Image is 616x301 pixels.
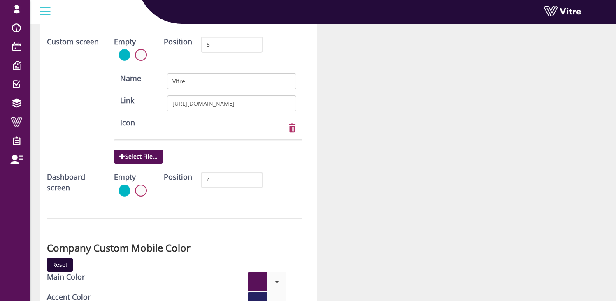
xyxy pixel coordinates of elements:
[47,272,85,282] label: Main Color
[47,172,102,193] label: Dashboard screen
[47,258,73,272] input: Reset
[248,272,287,292] span: Current selected color is #591159
[47,243,302,253] h3: Company Custom Mobile Color
[164,172,188,183] label: Position
[120,73,141,84] label: Name
[114,150,163,164] span: Select File...
[114,172,136,183] label: Empty
[120,95,134,106] label: Link
[164,37,188,47] label: Position
[114,37,136,47] label: Empty
[120,118,135,128] label: Icon
[47,37,99,47] label: Custom screen
[267,272,286,292] span: select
